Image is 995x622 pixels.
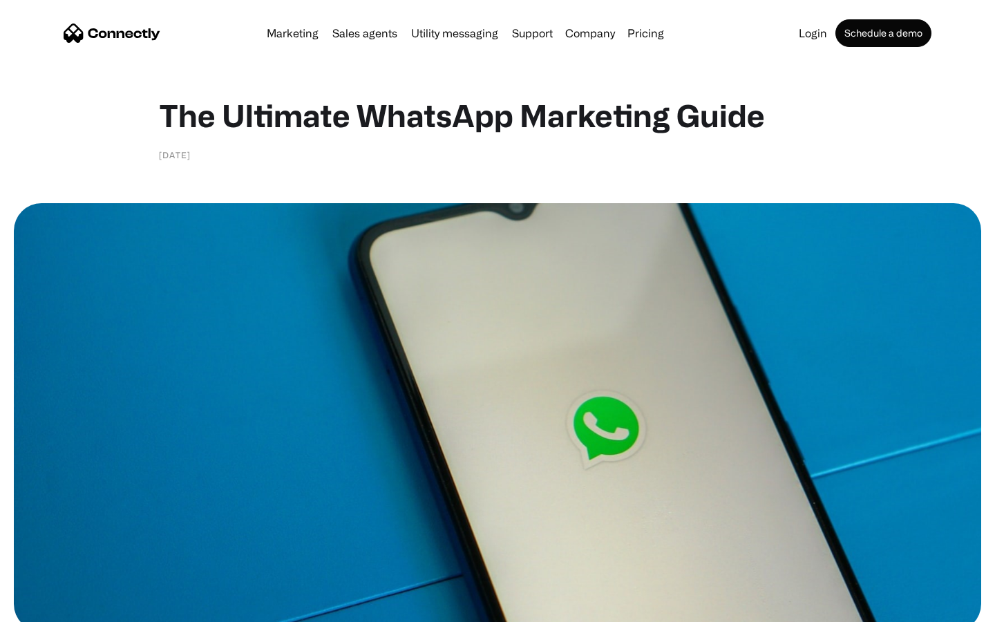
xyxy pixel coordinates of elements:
[793,28,833,39] a: Login
[565,23,615,43] div: Company
[159,148,191,162] div: [DATE]
[159,97,836,134] h1: The Ultimate WhatsApp Marketing Guide
[406,28,504,39] a: Utility messaging
[261,28,324,39] a: Marketing
[327,28,403,39] a: Sales agents
[506,28,558,39] a: Support
[561,23,619,43] div: Company
[835,19,931,47] a: Schedule a demo
[28,598,83,617] ul: Language list
[14,598,83,617] aside: Language selected: English
[622,28,670,39] a: Pricing
[64,23,160,44] a: home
